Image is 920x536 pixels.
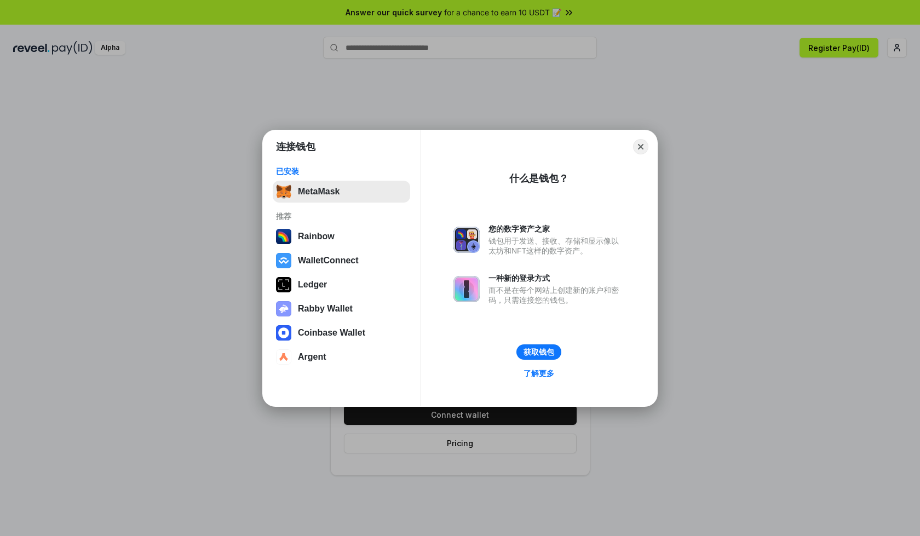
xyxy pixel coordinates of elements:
[517,366,561,381] a: 了解更多
[488,273,624,283] div: 一种新的登录方式
[276,140,315,153] h1: 连接钱包
[298,256,359,266] div: WalletConnect
[276,184,291,199] img: svg+xml,%3Csvg%20fill%3D%22none%22%20height%3D%2233%22%20viewBox%3D%220%200%2035%2033%22%20width%...
[633,139,648,154] button: Close
[298,232,335,241] div: Rainbow
[276,229,291,244] img: svg+xml,%3Csvg%20width%3D%22120%22%20height%3D%22120%22%20viewBox%3D%220%200%20120%20120%22%20fil...
[453,227,480,253] img: svg+xml,%3Csvg%20xmlns%3D%22http%3A%2F%2Fwww.w3.org%2F2000%2Fsvg%22%20fill%3D%22none%22%20viewBox...
[276,325,291,341] img: svg+xml,%3Csvg%20width%3D%2228%22%20height%3D%2228%22%20viewBox%3D%220%200%2028%2028%22%20fill%3D...
[276,211,407,221] div: 推荐
[276,253,291,268] img: svg+xml,%3Csvg%20width%3D%2228%22%20height%3D%2228%22%20viewBox%3D%220%200%2028%2028%22%20fill%3D...
[298,328,365,338] div: Coinbase Wallet
[298,304,353,314] div: Rabby Wallet
[273,250,410,272] button: WalletConnect
[298,352,326,362] div: Argent
[273,274,410,296] button: Ledger
[516,344,561,360] button: 获取钱包
[273,346,410,368] button: Argent
[488,285,624,305] div: 而不是在每个网站上创建新的账户和密码，只需连接您的钱包。
[524,347,554,357] div: 获取钱包
[488,224,624,234] div: 您的数字资产之家
[298,187,340,197] div: MetaMask
[276,166,407,176] div: 已安装
[273,226,410,247] button: Rainbow
[509,172,568,185] div: 什么是钱包？
[273,181,410,203] button: MetaMask
[453,276,480,302] img: svg+xml,%3Csvg%20xmlns%3D%22http%3A%2F%2Fwww.w3.org%2F2000%2Fsvg%22%20fill%3D%22none%22%20viewBox...
[276,277,291,292] img: svg+xml,%3Csvg%20xmlns%3D%22http%3A%2F%2Fwww.w3.org%2F2000%2Fsvg%22%20width%3D%2228%22%20height%3...
[276,301,291,316] img: svg+xml,%3Csvg%20xmlns%3D%22http%3A%2F%2Fwww.w3.org%2F2000%2Fsvg%22%20fill%3D%22none%22%20viewBox...
[273,298,410,320] button: Rabby Wallet
[488,236,624,256] div: 钱包用于发送、接收、存储和显示像以太坊和NFT这样的数字资产。
[524,368,554,378] div: 了解更多
[273,322,410,344] button: Coinbase Wallet
[276,349,291,365] img: svg+xml,%3Csvg%20width%3D%2228%22%20height%3D%2228%22%20viewBox%3D%220%200%2028%2028%22%20fill%3D...
[298,280,327,290] div: Ledger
